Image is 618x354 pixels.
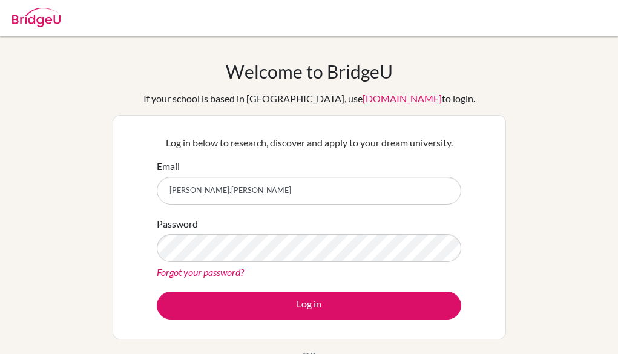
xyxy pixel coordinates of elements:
button: Log in [157,292,461,320]
h1: Welcome to BridgeU [226,61,393,82]
label: Email [157,159,180,174]
div: If your school is based in [GEOGRAPHIC_DATA], use to login. [143,91,475,106]
a: [DOMAIN_NAME] [363,93,442,104]
p: Log in below to research, discover and apply to your dream university. [157,136,461,150]
img: Bridge-U [12,8,61,27]
a: Forgot your password? [157,266,244,278]
label: Password [157,217,198,231]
